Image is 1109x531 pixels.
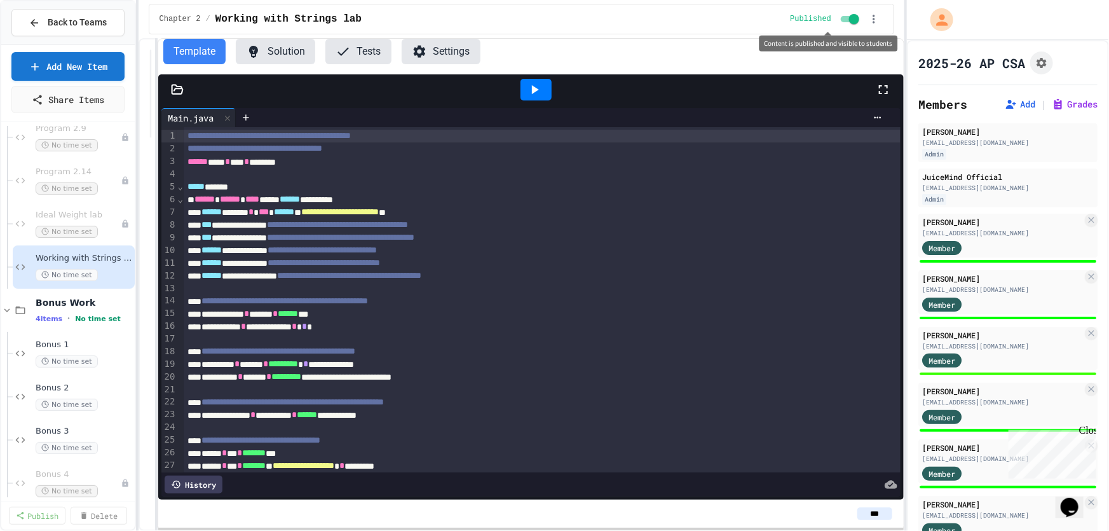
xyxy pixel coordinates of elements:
[161,320,177,333] div: 16
[1004,425,1096,479] iframe: chat widget
[161,130,177,142] div: 1
[790,11,862,27] div: Content is published and visible to students
[161,294,177,307] div: 14
[917,5,956,34] div: My Account
[161,108,236,127] div: Main.java
[36,315,62,323] span: 4 items
[236,39,315,64] button: Solution
[121,176,130,185] div: Unpublished
[161,446,177,459] div: 26
[922,499,1082,510] div: [PERSON_NAME]
[205,14,210,24] span: /
[5,5,88,81] div: Chat with us now!Close
[121,219,130,228] div: Unpublished
[36,269,98,281] span: No time set
[9,507,65,525] a: Publish
[790,14,831,24] span: Published
[922,285,1082,294] div: [EMAIL_ADDRESS][DOMAIN_NAME]
[177,194,183,204] span: Fold line
[161,345,177,358] div: 18
[922,454,1082,464] div: [EMAIL_ADDRESS][DOMAIN_NAME]
[36,123,121,134] span: Program 2.9
[161,231,177,244] div: 9
[161,472,177,485] div: 28
[161,459,177,472] div: 27
[922,183,1094,193] div: [EMAIL_ADDRESS][DOMAIN_NAME]
[36,226,98,238] span: No time set
[922,228,1082,238] div: [EMAIL_ADDRESS][DOMAIN_NAME]
[165,476,222,493] div: History
[36,426,132,437] span: Bonus 3
[67,314,70,324] span: •
[215,11,362,27] span: Working with Strings lab
[161,333,177,345] div: 17
[161,408,177,421] div: 23
[161,193,177,206] div: 6
[1030,52,1053,74] button: Assignment Settings
[1040,97,1047,112] span: |
[161,257,177,270] div: 11
[36,210,121,221] span: Ideal Weight lab
[36,485,98,497] span: No time set
[121,479,130,488] div: Unpublished
[922,397,1082,407] div: [EMAIL_ADDRESS][DOMAIN_NAME]
[75,315,121,323] span: No time set
[402,39,480,64] button: Settings
[922,273,1082,284] div: [PERSON_NAME]
[36,167,121,177] span: Program 2.14
[161,270,177,282] div: 12
[161,307,177,320] div: 15
[922,171,1094,183] div: JuiceMind Official
[922,341,1082,351] div: [EMAIL_ADDRESS][DOMAIN_NAME]
[36,340,132,350] span: Bonus 1
[922,138,1094,148] div: [EMAIL_ADDRESS][DOMAIN_NAME]
[929,299,955,310] span: Member
[11,86,125,113] a: Share Items
[161,421,177,434] div: 24
[36,297,132,308] span: Bonus Work
[161,181,177,193] div: 5
[929,355,955,366] span: Member
[161,168,177,181] div: 4
[161,358,177,371] div: 19
[922,385,1082,397] div: [PERSON_NAME]
[48,16,107,29] span: Back to Teams
[11,9,125,36] button: Back to Teams
[922,442,1082,453] div: [PERSON_NAME]
[1056,480,1096,518] iframe: chat widget
[1005,98,1035,111] button: Add
[161,244,177,257] div: 10
[161,219,177,231] div: 8
[121,133,130,142] div: Unpublished
[36,139,98,151] span: No time set
[325,39,391,64] button: Tests
[36,183,98,195] span: No time set
[922,511,1082,520] div: [EMAIL_ADDRESS][DOMAIN_NAME]
[161,371,177,383] div: 20
[922,216,1082,228] div: [PERSON_NAME]
[36,442,98,454] span: No time set
[918,95,967,113] h2: Members
[161,206,177,219] div: 7
[1052,98,1098,111] button: Grades
[161,111,220,125] div: Main.java
[759,36,898,52] div: Content is published and visible to students
[71,507,127,525] a: Delete
[922,329,1082,341] div: [PERSON_NAME]
[36,355,98,368] span: No time set
[161,282,177,295] div: 13
[36,399,98,411] span: No time set
[922,126,1094,137] div: [PERSON_NAME]
[36,383,132,394] span: Bonus 2
[161,383,177,396] div: 21
[11,52,125,81] a: Add New Item
[36,469,121,480] span: Bonus 4
[36,253,132,264] span: Working with Strings lab
[161,142,177,155] div: 2
[177,181,183,191] span: Fold line
[929,242,955,254] span: Member
[922,194,946,205] div: Admin
[163,39,226,64] button: Template
[161,155,177,168] div: 3
[922,149,946,160] div: Admin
